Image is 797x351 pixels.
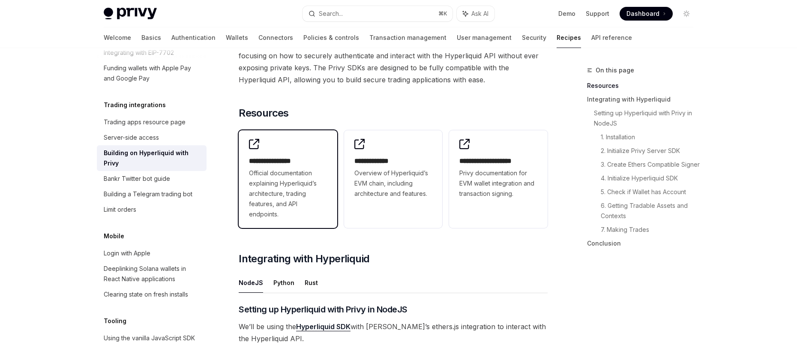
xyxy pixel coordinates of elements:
span: On this page [596,65,634,75]
span: Dashboard [626,9,659,18]
button: Python [273,273,294,293]
a: Clearing state on fresh installs [97,287,207,302]
a: Wallets [226,27,248,48]
span: Overview of Hyperliquid’s EVM chain, including architecture and features. [354,168,432,199]
button: Rust [305,273,318,293]
span: Resources [239,106,289,120]
div: Trading apps resource page [104,117,186,127]
a: Connectors [258,27,293,48]
h5: Mobile [104,231,124,241]
a: Server-side access [97,130,207,145]
a: Login with Apple [97,246,207,261]
a: Security [522,27,546,48]
span: ⌘ K [438,10,447,17]
div: Clearing state on fresh installs [104,289,188,300]
a: 5. Check if Wallet has Account [601,185,700,199]
a: Transaction management [369,27,446,48]
a: Dashboard [620,7,673,21]
img: light logo [104,8,157,20]
a: **** **** ***Overview of Hyperliquid’s EVM chain, including architecture and features. [344,130,443,228]
a: Demo [558,9,575,18]
div: Building on Hyperliquid with Privy [104,148,201,168]
a: **** **** **** *Official documentation explaining Hyperliquid’s architecture, trading features, a... [239,130,337,228]
button: Search...⌘K [303,6,452,21]
button: Ask AI [457,6,494,21]
div: Search... [319,9,343,19]
a: User management [457,27,512,48]
a: Resources [587,79,700,93]
a: Bankr Twitter bot guide [97,171,207,186]
span: Privy documentation for EVM wallet integration and transaction signing. [459,168,537,199]
span: This guide will walk you through setting up trading on Hyperliquid using Privy’s EVM wallets, foc... [239,38,548,86]
a: 1. Installation [601,130,700,144]
span: We’ll be using the with [PERSON_NAME]’s ethers.js integration to interact with the Hyperliquid API. [239,321,548,345]
h5: Tooling [104,316,126,326]
div: Bankr Twitter bot guide [104,174,170,184]
a: Using the vanilla JavaScript SDK [97,330,207,346]
div: Funding wallets with Apple Pay and Google Pay [104,63,201,84]
div: Login with Apple [104,248,150,258]
span: Integrating with Hyperliquid [239,252,369,266]
a: Building a Telegram trading bot [97,186,207,202]
a: Trading apps resource page [97,114,207,130]
a: Hyperliquid SDK [296,322,351,331]
a: Authentication [171,27,216,48]
div: Deeplinking Solana wallets in React Native applications [104,264,201,284]
a: 4. Initialize Hyperliquid SDK [601,171,700,185]
button: Toggle dark mode [680,7,693,21]
a: 7. Making Trades [601,223,700,237]
a: Building on Hyperliquid with Privy [97,145,207,171]
a: Recipes [557,27,581,48]
a: **** **** **** *****Privy documentation for EVM wallet integration and transaction signing. [449,130,548,228]
a: Deeplinking Solana wallets in React Native applications [97,261,207,287]
a: 6. Getting Tradable Assets and Contexts [601,199,700,223]
a: Funding wallets with Apple Pay and Google Pay [97,60,207,86]
h5: Trading integrations [104,100,166,110]
a: Policies & controls [303,27,359,48]
span: Ask AI [471,9,488,18]
a: Welcome [104,27,131,48]
a: Integrating with Hyperliquid [587,93,700,106]
button: NodeJS [239,273,263,293]
a: 2. Initialize Privy Server SDK [601,144,700,158]
a: Conclusion [587,237,700,250]
span: Official documentation explaining Hyperliquid’s architecture, trading features, and API endpoints. [249,168,327,219]
a: 3. Create Ethers Compatible Signer [601,158,700,171]
span: Setting up Hyperliquid with Privy in NodeJS [239,303,407,315]
a: Setting up Hyperliquid with Privy in NodeJS [594,106,700,130]
div: Server-side access [104,132,159,143]
div: Using the vanilla JavaScript SDK [104,333,195,343]
a: Limit orders [97,202,207,217]
div: Building a Telegram trading bot [104,189,192,199]
div: Limit orders [104,204,136,215]
a: API reference [591,27,632,48]
a: Basics [141,27,161,48]
a: Support [586,9,609,18]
